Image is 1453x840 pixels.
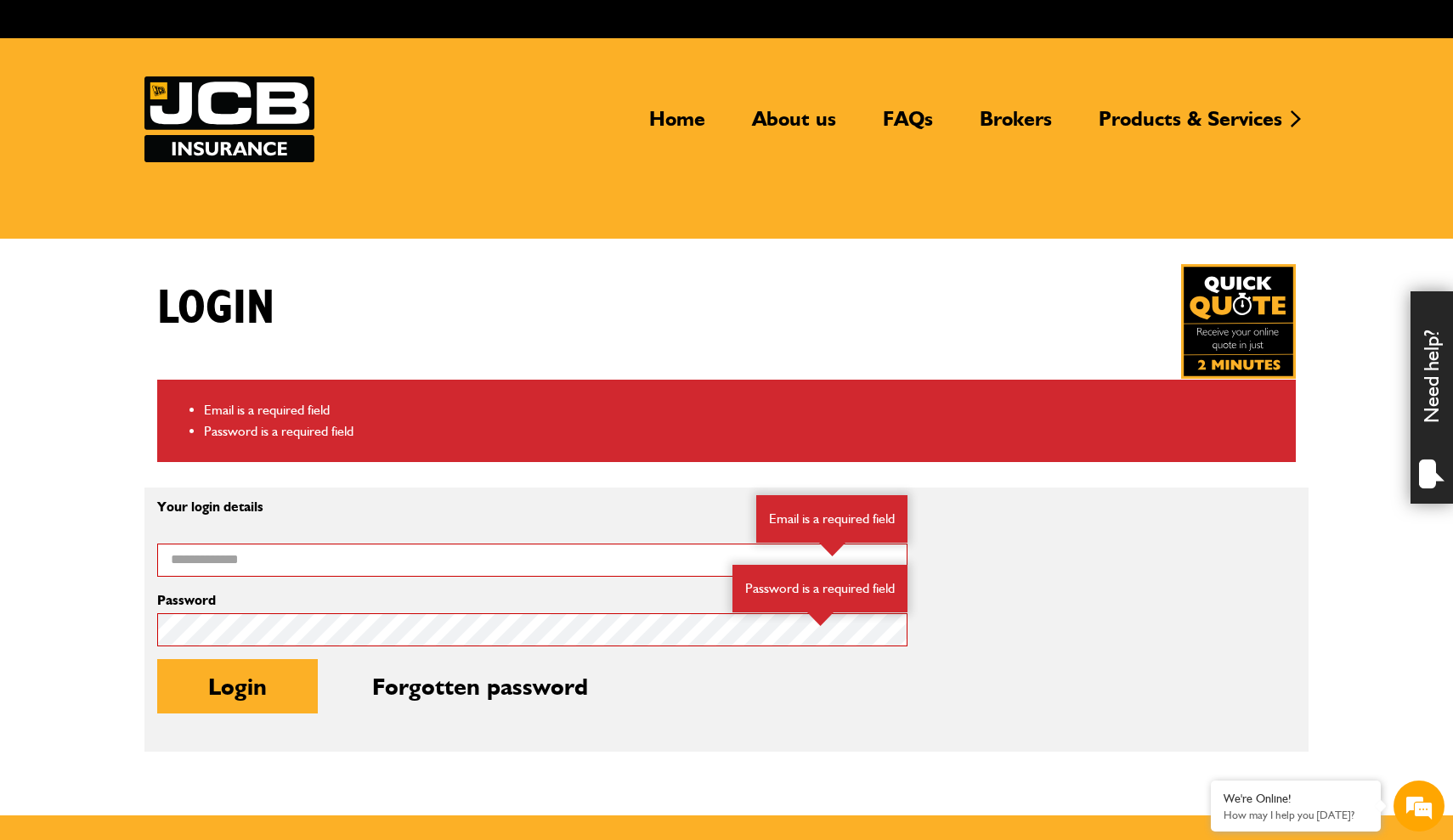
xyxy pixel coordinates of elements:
img: error-box-arrow.svg [807,612,834,626]
a: JCB Insurance Services [144,76,314,162]
h1: Login [157,280,274,337]
div: Email is a required field [756,495,907,543]
p: Your login details [157,500,907,514]
button: Login [157,659,318,713]
a: Brokers [967,106,1065,145]
p: How may I help you today? [1224,809,1368,821]
a: Get your insurance quote in just 2-minutes [1181,264,1296,379]
a: FAQs [870,106,946,145]
li: Password is a required field [204,420,1283,443]
label: Password [157,594,907,607]
div: Password is a required field [732,565,907,612]
img: Quick Quote [1181,264,1296,379]
li: Email is a required field [204,399,1283,421]
div: Need help? [1411,291,1453,504]
a: Products & Services [1086,106,1295,145]
a: About us [739,106,849,145]
button: Forgotten password [321,659,639,713]
div: We're Online! [1224,792,1368,806]
img: JCB Insurance Services logo [144,76,314,162]
a: Home [636,106,718,145]
img: error-box-arrow.svg [819,543,845,556]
